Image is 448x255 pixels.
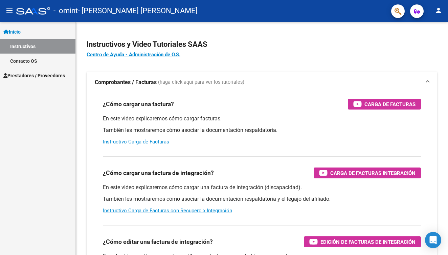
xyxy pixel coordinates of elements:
span: - [PERSON_NAME] [PERSON_NAME] [78,3,198,18]
mat-expansion-panel-header: Comprobantes / Facturas (haga click aquí para ver los tutoriales) [87,72,437,93]
span: Carga de Facturas Integración [330,169,416,177]
h3: ¿Cómo cargar una factura? [103,99,174,109]
h3: ¿Cómo cargar una factura de integración? [103,168,214,178]
p: En este video explicaremos cómo cargar facturas. [103,115,421,122]
h3: ¿Cómo editar una factura de integración? [103,237,213,247]
button: Carga de Facturas Integración [314,168,421,178]
span: Inicio [3,28,21,36]
strong: Comprobantes / Facturas [95,79,157,86]
p: En este video explicaremos cómo cargar una factura de integración (discapacidad). [103,184,421,191]
button: Edición de Facturas de integración [304,236,421,247]
a: Instructivo Carga de Facturas [103,139,169,145]
p: También les mostraremos cómo asociar la documentación respaldatoria y el legajo del afiliado. [103,195,421,203]
span: (haga click aquí para ver los tutoriales) [158,79,244,86]
span: Edición de Facturas de integración [320,238,416,246]
span: Carga de Facturas [364,100,416,109]
span: Prestadores / Proveedores [3,72,65,79]
button: Carga de Facturas [348,99,421,110]
a: Instructivo Carga de Facturas con Recupero x Integración [103,208,232,214]
a: Centro de Ayuda - Administración de O.S. [87,52,180,58]
mat-icon: menu [5,6,14,15]
mat-icon: person [434,6,443,15]
h2: Instructivos y Video Tutoriales SAAS [87,38,437,51]
span: - omint [53,3,78,18]
div: Open Intercom Messenger [425,232,441,248]
p: También les mostraremos cómo asociar la documentación respaldatoria. [103,126,421,134]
